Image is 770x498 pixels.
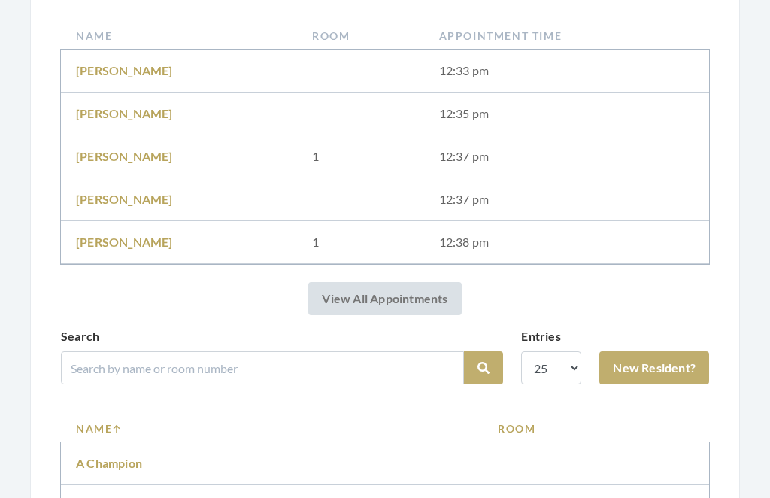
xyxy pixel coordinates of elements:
[424,135,709,178] td: 12:37 pm
[599,351,709,384] a: New Resident?
[76,192,173,206] a: [PERSON_NAME]
[76,421,468,436] a: Name
[61,327,99,345] label: Search
[297,221,423,264] td: 1
[297,22,423,50] th: Room
[61,22,297,50] th: Name
[424,93,709,135] td: 12:35 pm
[424,221,709,264] td: 12:38 pm
[521,327,560,345] label: Entries
[308,282,461,315] a: View All Appointments
[76,235,173,249] a: [PERSON_NAME]
[76,63,173,77] a: [PERSON_NAME]
[76,106,173,120] a: [PERSON_NAME]
[61,351,464,384] input: Search by name or room number
[424,178,709,221] td: 12:37 pm
[424,50,709,93] td: 12:33 pm
[498,421,694,436] a: Room
[76,149,173,163] a: [PERSON_NAME]
[297,135,423,178] td: 1
[424,22,709,50] th: Appointment Time
[76,456,142,470] a: A Champion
